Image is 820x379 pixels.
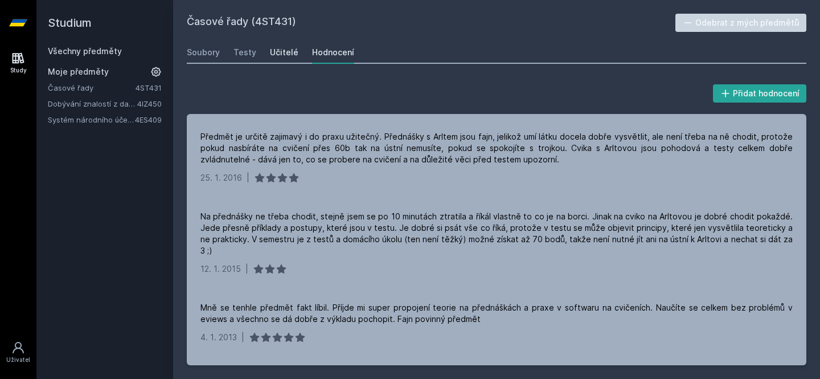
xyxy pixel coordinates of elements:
a: 4ES409 [135,115,162,124]
div: Učitelé [270,47,298,58]
button: Odebrat z mých předmětů [675,14,807,32]
a: Soubory [187,41,220,64]
a: Hodnocení [312,41,354,64]
div: Na přednášky ne třeba chodit, stejně jsem se po 10 minutách ztratila a říkál vlastně to co je na ... [200,211,793,256]
a: Učitelé [270,41,298,64]
div: | [247,172,249,184]
div: | [245,263,248,275]
div: 12. 1. 2015 [200,263,241,275]
a: Testy [233,41,256,64]
a: Systém národního účetnictví a rozbory [48,114,135,125]
span: Moje předměty [48,66,109,78]
div: Study [10,66,27,75]
a: Dobývání znalostí z databází [48,98,137,109]
h2: Časové řady (4ST431) [187,14,675,32]
a: 4ST431 [136,83,162,92]
a: Uživatel [2,335,34,370]
div: 4. 1. 2013 [200,332,237,343]
a: Všechny předměty [48,46,122,56]
div: Mně se tenhle předmět fakt líbil. Příjde mi super propojení teorie na přednáškách a praxe v softw... [200,302,793,325]
div: Předmět je určitě zajimavý i do praxu užitečný. Přednášky s Arltem jsou fajn, jelikož umí látku d... [200,131,793,165]
div: Uživatel [6,356,30,364]
a: 4IZ450 [137,99,162,108]
div: Testy [233,47,256,58]
div: Hodnocení [312,47,354,58]
div: Soubory [187,47,220,58]
a: Časové řady [48,82,136,93]
div: | [241,332,244,343]
button: Přidat hodnocení [713,84,807,103]
a: Study [2,46,34,80]
div: 25. 1. 2016 [200,172,242,184]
